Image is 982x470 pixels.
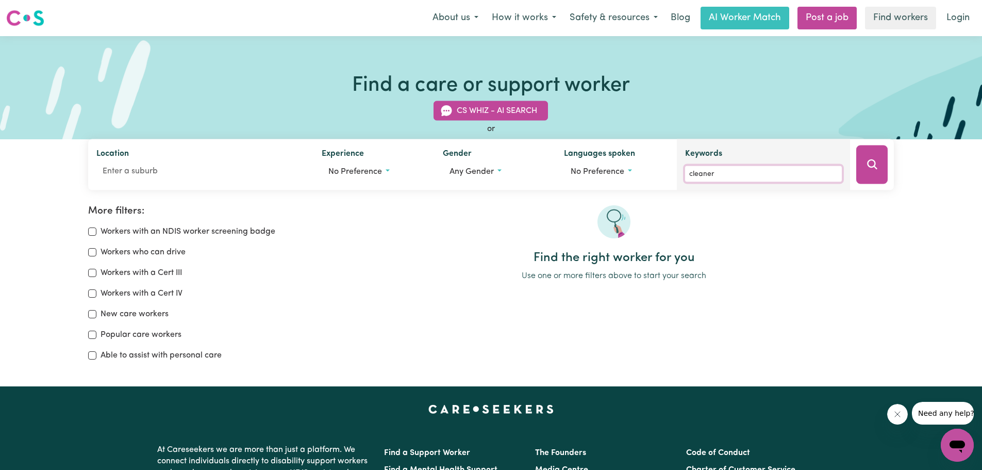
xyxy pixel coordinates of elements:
p: Use one or more filters above to start your search [334,270,894,282]
span: Any gender [450,168,494,176]
a: Code of Conduct [686,449,750,457]
button: Worker experience options [322,162,426,182]
iframe: Message from company [912,402,974,425]
h2: Find the right worker for you [334,251,894,266]
button: How it works [485,7,563,29]
button: CS Whiz - AI Search [434,101,548,121]
button: Worker gender preference [443,162,547,182]
span: No preference [571,168,624,176]
a: Find a Support Worker [384,449,470,457]
label: Location [96,148,129,162]
button: Worker language preferences [564,162,669,182]
label: Workers with a Cert III [101,267,182,279]
label: Workers with an NDIS worker screening badge [101,225,275,238]
a: AI Worker Match [701,7,789,29]
a: Find workers [865,7,936,29]
div: or [88,123,894,135]
h1: Find a care or support worker [352,73,630,98]
label: Popular care workers [101,329,181,341]
a: Careseekers home page [428,405,554,413]
a: Login [940,7,976,29]
span: Need any help? [6,7,62,15]
label: Able to assist with personal care [101,349,222,362]
img: Careseekers logo [6,9,44,27]
a: Blog [664,7,696,29]
a: The Founders [535,449,586,457]
label: Keywords [685,148,722,162]
a: Post a job [797,7,857,29]
label: Experience [322,148,364,162]
iframe: Close message [887,404,908,425]
label: Workers with a Cert IV [101,287,182,300]
input: Enter a suburb [96,162,306,181]
button: About us [426,7,485,29]
span: No preference [328,168,382,176]
label: Gender [443,148,472,162]
button: Search [856,145,888,184]
iframe: Button to launch messaging window [941,429,974,462]
label: New care workers [101,308,169,320]
label: Workers who can drive [101,246,186,258]
button: Safety & resources [563,7,664,29]
label: Languages spoken [564,148,635,162]
h2: More filters: [88,205,321,217]
a: Careseekers logo [6,6,44,30]
input: Enter keywords, e.g. full name, interests [685,166,842,182]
